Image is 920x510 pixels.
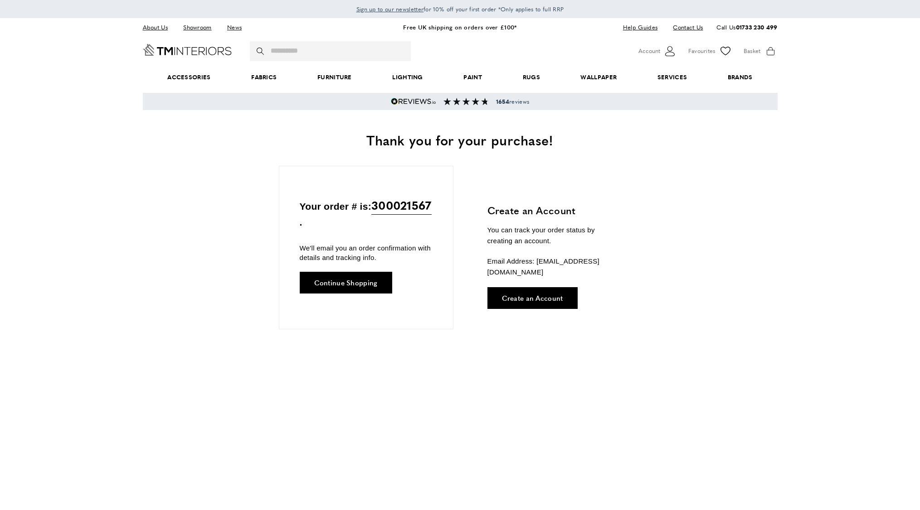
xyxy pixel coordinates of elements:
[496,98,529,105] span: reviews
[356,5,564,13] span: for 10% off your first order *Only applies to full RRP
[487,225,621,246] p: You can track your order status by creating an account.
[666,21,703,34] a: Contact Us
[314,279,378,286] span: Continue Shopping
[616,21,664,34] a: Help Guides
[391,98,436,105] img: Reviews.io 5 stars
[300,243,433,262] p: We'll email you an order confirmation with details and tracking info.
[356,5,424,13] span: Sign up to our newsletter
[300,272,392,293] a: Continue Shopping
[257,41,266,61] button: Search
[366,130,553,149] span: Thank you for your purchase!
[502,63,560,91] a: Rugs
[502,294,563,301] span: Create an Account
[707,63,773,91] a: Brands
[638,46,660,56] span: Account
[560,63,637,91] a: Wallpaper
[443,63,502,91] a: Paint
[143,44,232,56] a: Go to Home page
[231,63,297,91] a: Fabrics
[356,5,424,14] a: Sign up to our newsletter
[487,203,621,217] h3: Create an Account
[688,44,732,58] a: Favourites
[176,21,218,34] a: Showroom
[638,44,677,58] button: Customer Account
[716,23,777,32] p: Call Us
[496,97,509,106] strong: 1654
[372,63,443,91] a: Lighting
[297,63,372,91] a: Furniture
[637,63,707,91] a: Services
[371,196,432,215] span: 300021567
[688,46,716,56] span: Favourites
[300,196,433,230] p: Your order # is: .
[147,63,231,91] span: Accessories
[143,21,175,34] a: About Us
[487,287,578,309] a: Create an Account
[403,23,516,31] a: Free UK shipping on orders over £100*
[220,21,248,34] a: News
[736,23,778,31] a: 01733 230 499
[487,256,621,278] p: Email Address: [EMAIL_ADDRESS][DOMAIN_NAME]
[443,98,489,105] img: Reviews section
